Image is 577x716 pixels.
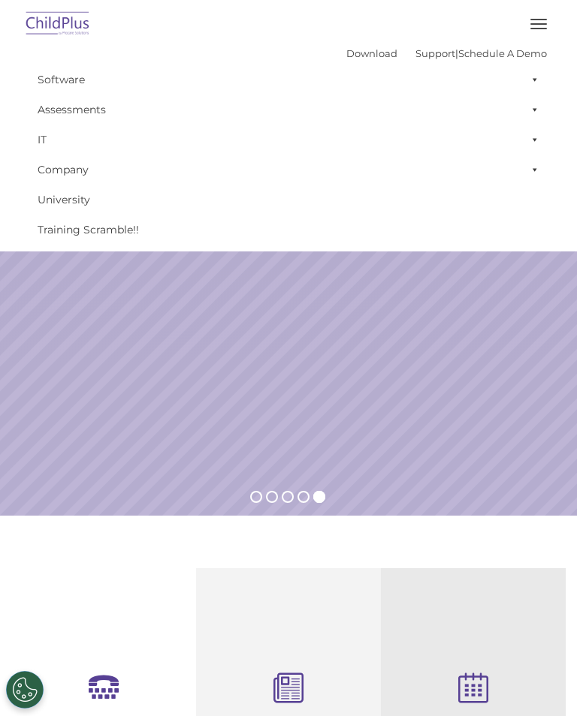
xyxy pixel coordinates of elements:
img: ChildPlus by Procare Solutions [23,7,93,42]
a: Company [30,155,547,185]
a: Assessments [30,95,547,125]
font: | [346,47,547,59]
a: University [30,185,547,215]
button: Cookies Settings [6,671,44,708]
a: Schedule A Demo [458,47,547,59]
a: IT [30,125,547,155]
iframe: Chat Widget [323,563,577,716]
a: Support [415,47,455,59]
a: Training Scramble!! [30,215,547,245]
a: Download [346,47,397,59]
a: Software [30,65,547,95]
